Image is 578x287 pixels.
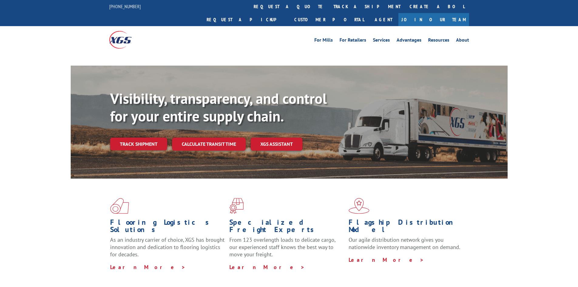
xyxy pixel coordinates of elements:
img: xgs-icon-flagship-distribution-model-red [349,198,370,214]
a: [PHONE_NUMBER] [109,3,141,9]
a: Agent [369,13,398,26]
a: Request a pickup [202,13,290,26]
a: Track shipment [110,138,167,150]
span: As an industry carrier of choice, XGS has brought innovation and dedication to flooring logistics... [110,236,225,258]
a: Learn More > [110,264,186,271]
a: Learn More > [349,256,424,263]
h1: Flagship Distribution Model [349,219,463,236]
a: Resources [428,38,449,44]
h1: Flooring Logistics Solutions [110,219,225,236]
span: Our agile distribution network gives you nationwide inventory management on demand. [349,236,460,251]
a: Learn More > [229,264,305,271]
a: For Retailers [340,38,366,44]
b: Visibility, transparency, and control for your entire supply chain. [110,89,327,125]
a: About [456,38,469,44]
h1: Specialized Freight Experts [229,219,344,236]
a: XGS ASSISTANT [251,138,303,151]
a: Calculate transit time [172,138,246,151]
img: xgs-icon-total-supply-chain-intelligence-red [110,198,129,214]
a: Services [373,38,390,44]
a: Advantages [397,38,421,44]
p: From 123 overlength loads to delicate cargo, our experienced staff knows the best way to move you... [229,236,344,263]
a: For Mills [314,38,333,44]
a: Join Our Team [398,13,469,26]
a: Customer Portal [290,13,369,26]
img: xgs-icon-focused-on-flooring-red [229,198,244,214]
